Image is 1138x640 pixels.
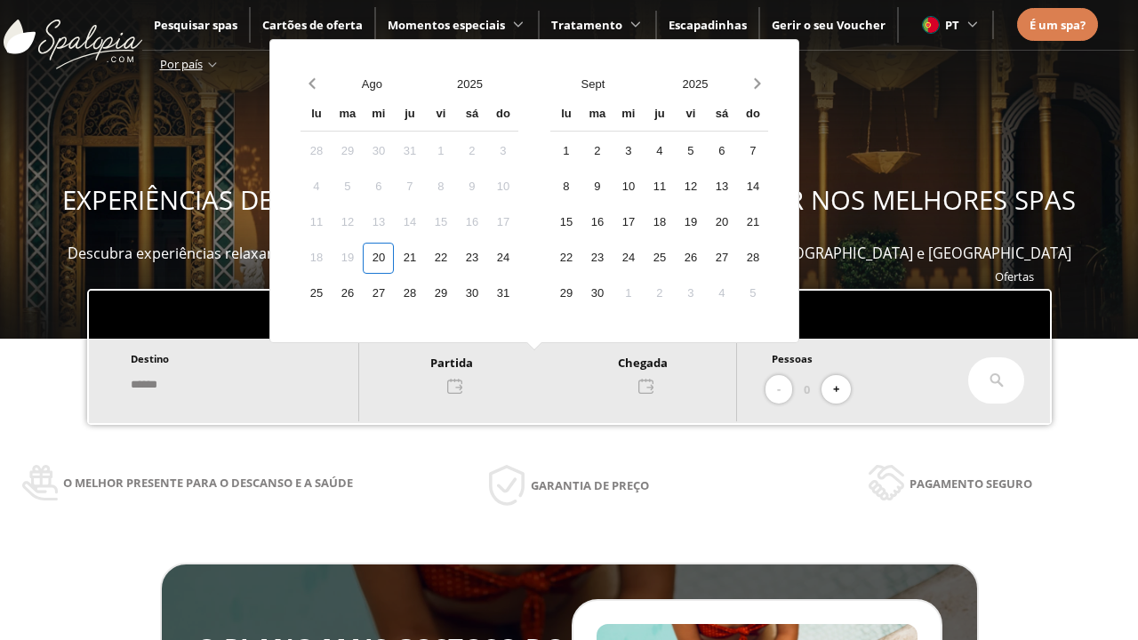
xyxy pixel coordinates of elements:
div: ma [332,100,363,131]
div: 28 [394,278,425,309]
div: sá [706,100,737,131]
div: 21 [737,207,768,238]
div: Calendar days [550,136,768,309]
button: Open months overlay [541,68,644,100]
div: 11 [301,207,332,238]
div: 8 [425,172,456,203]
div: 30 [581,278,613,309]
div: 18 [301,243,332,274]
div: 20 [706,207,737,238]
div: 31 [487,278,518,309]
span: Garantia de preço [531,476,649,495]
div: 25 [644,243,675,274]
div: 29 [332,136,363,167]
div: mi [613,100,644,131]
a: Gerir o seu Voucher [772,17,886,33]
div: 20 [363,243,394,274]
div: 27 [363,278,394,309]
a: Pesquisar spas [154,17,237,33]
div: 10 [487,172,518,203]
div: Calendar wrapper [301,100,518,309]
div: 8 [550,172,581,203]
div: 29 [425,278,456,309]
div: 10 [613,172,644,203]
div: 16 [456,207,487,238]
div: 19 [332,243,363,274]
div: sá [456,100,487,131]
button: - [765,375,792,404]
div: lu [550,100,581,131]
div: 19 [675,207,706,238]
div: Calendar wrapper [550,100,768,309]
div: 16 [581,207,613,238]
div: 9 [581,172,613,203]
a: Ofertas [995,268,1034,284]
button: Open months overlay [323,68,421,100]
div: 9 [456,172,487,203]
div: Calendar days [301,136,518,309]
div: do [737,100,768,131]
span: 0 [804,380,810,399]
div: 3 [487,136,518,167]
div: 4 [644,136,675,167]
div: ju [644,100,675,131]
span: Destino [131,352,169,365]
button: Previous month [301,68,323,100]
div: 2 [581,136,613,167]
div: 5 [675,136,706,167]
div: 4 [706,278,737,309]
div: 7 [737,136,768,167]
button: Next month [746,68,768,100]
div: 12 [332,207,363,238]
div: vi [675,100,706,131]
div: 26 [332,278,363,309]
div: 31 [394,136,425,167]
div: 29 [550,278,581,309]
div: ju [394,100,425,131]
div: 17 [613,207,644,238]
div: 3 [613,136,644,167]
div: 2 [456,136,487,167]
button: Open years overlay [644,68,746,100]
div: 3 [675,278,706,309]
span: Pagamento seguro [910,474,1032,493]
div: 1 [550,136,581,167]
span: Por país [160,56,203,72]
span: O melhor presente para o descanso e a saúde [63,473,353,492]
div: 22 [425,243,456,274]
div: 23 [456,243,487,274]
a: É um spa? [1030,15,1086,35]
span: Descubra experiências relaxantes, desfrute e ofereça momentos de bem-estar em mais de 400 spas em... [68,244,1071,263]
span: É um spa? [1030,17,1086,33]
div: 22 [550,243,581,274]
div: vi [425,100,456,131]
div: 5 [332,172,363,203]
div: 15 [425,207,456,238]
a: Escapadinhas [669,17,747,33]
div: 7 [394,172,425,203]
div: 15 [550,207,581,238]
a: Cartões de oferta [262,17,363,33]
div: 30 [363,136,394,167]
div: 13 [363,207,394,238]
div: 18 [644,207,675,238]
div: mi [363,100,394,131]
div: 30 [456,278,487,309]
div: 2 [644,278,675,309]
button: Open years overlay [421,68,518,100]
div: do [487,100,518,131]
div: 21 [394,243,425,274]
span: Pessoas [772,352,813,365]
div: 25 [301,278,332,309]
div: 13 [706,172,737,203]
div: lu [301,100,332,131]
div: 27 [706,243,737,274]
span: EXPERIÊNCIAS DE BEM-ESTAR PARA OFERECER E APROVEITAR NOS MELHORES SPAS [62,182,1076,218]
img: ImgLogoSpalopia.BvClDcEz.svg [4,2,142,69]
div: 14 [737,172,768,203]
div: 1 [425,136,456,167]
